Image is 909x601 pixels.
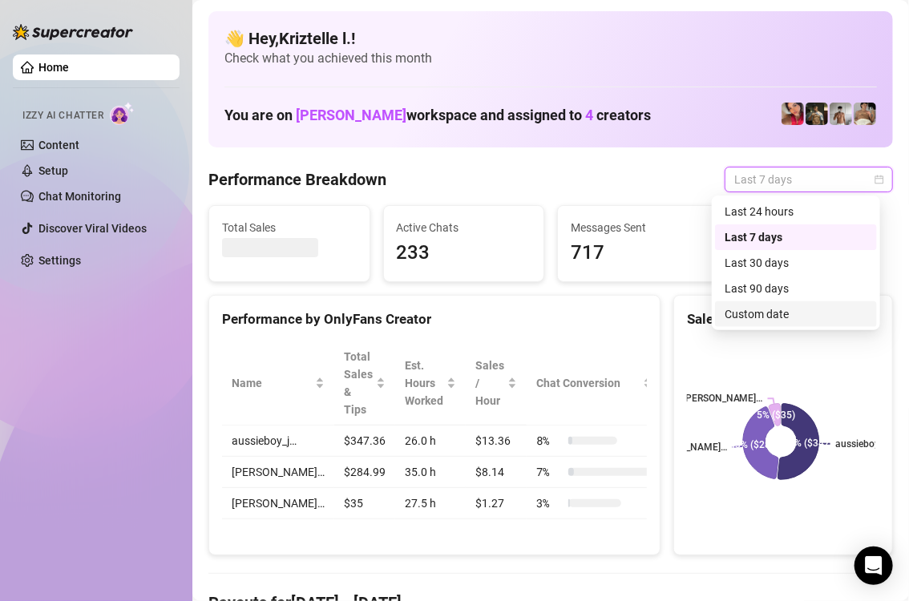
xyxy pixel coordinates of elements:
[875,175,884,184] span: calendar
[22,108,103,123] span: Izzy AI Chatter
[232,374,312,392] span: Name
[571,219,705,236] span: Messages Sent
[725,228,867,246] div: Last 7 days
[38,222,147,235] a: Discover Viral Videos
[38,164,68,177] a: Setup
[296,107,406,123] span: [PERSON_NAME]
[466,488,527,519] td: $1.27
[397,219,531,236] span: Active Chats
[475,357,504,409] span: Sales / Hour
[725,203,867,220] div: Last 24 hours
[725,280,867,297] div: Last 90 days
[344,348,373,418] span: Total Sales & Tips
[466,341,527,426] th: Sales / Hour
[222,309,647,330] div: Performance by OnlyFans Creator
[222,341,334,426] th: Name
[208,168,386,191] h4: Performance Breakdown
[536,494,562,512] span: 3 %
[536,432,562,450] span: 8 %
[38,139,79,151] a: Content
[527,341,662,426] th: Chat Conversion
[224,50,877,67] span: Check what you achieved this month
[334,341,395,426] th: Total Sales & Tips
[683,393,763,405] text: [PERSON_NAME]…
[222,426,334,457] td: aussieboy_j…
[110,102,135,125] img: AI Chatter
[395,457,466,488] td: 35.0 h
[806,103,828,125] img: Tony
[830,103,852,125] img: aussieboy_j
[715,224,877,250] div: Last 7 days
[715,199,877,224] div: Last 24 hours
[715,301,877,327] div: Custom date
[466,426,527,457] td: $13.36
[334,457,395,488] td: $284.99
[687,309,879,330] div: Sales by OnlyFans Creator
[38,190,121,203] a: Chat Monitoring
[536,463,562,481] span: 7 %
[725,305,867,323] div: Custom date
[222,457,334,488] td: [PERSON_NAME]…
[854,547,893,585] div: Open Intercom Messenger
[571,238,705,268] span: 717
[466,457,527,488] td: $8.14
[224,107,651,124] h1: You are on workspace and assigned to creators
[395,488,466,519] td: 27.5 h
[715,276,877,301] div: Last 90 days
[38,61,69,74] a: Home
[715,250,877,276] div: Last 30 days
[536,374,640,392] span: Chat Conversion
[397,238,531,268] span: 233
[224,27,877,50] h4: 👋 Hey, Kriztelle l. !
[13,24,133,40] img: logo-BBDzfeDw.svg
[585,107,593,123] span: 4
[395,426,466,457] td: 26.0 h
[725,254,867,272] div: Last 30 days
[854,103,876,125] img: Aussieboy_jfree
[222,488,334,519] td: [PERSON_NAME]…
[647,442,727,453] text: [PERSON_NAME]…
[782,103,804,125] img: Vanessa
[334,426,395,457] td: $347.36
[405,357,443,409] div: Est. Hours Worked
[734,167,883,192] span: Last 7 days
[38,254,81,267] a: Settings
[334,488,395,519] td: $35
[222,219,357,236] span: Total Sales
[835,438,892,450] text: aussieboy_j…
